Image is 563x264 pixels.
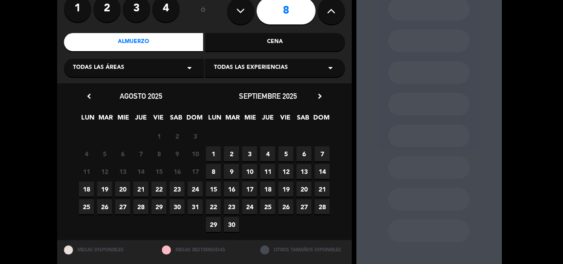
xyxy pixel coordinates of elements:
[79,146,94,161] span: 4
[278,112,293,127] span: VIE
[115,182,130,197] span: 20
[80,112,95,127] span: LUN
[151,146,166,161] span: 8
[205,33,345,51] div: Cena
[115,146,130,161] span: 6
[278,199,293,214] span: 26
[296,146,311,161] span: 6
[188,199,203,214] span: 31
[151,164,166,179] span: 15
[133,164,148,179] span: 14
[242,199,257,214] span: 24
[206,217,221,232] span: 29
[239,91,297,101] span: septiembre 2025
[133,199,148,214] span: 28
[188,146,203,161] span: 10
[133,112,148,127] span: JUE
[296,164,311,179] span: 13
[278,146,293,161] span: 5
[315,164,330,179] span: 14
[170,164,184,179] span: 16
[315,199,330,214] span: 28
[133,182,148,197] span: 21
[260,146,275,161] span: 4
[243,112,257,127] span: MIE
[170,129,184,144] span: 2
[315,182,330,197] span: 21
[97,182,112,197] span: 19
[151,199,166,214] span: 29
[214,63,288,72] span: Todas las experiencias
[260,164,275,179] span: 11
[242,146,257,161] span: 3
[97,146,112,161] span: 5
[260,182,275,197] span: 18
[260,112,275,127] span: JUE
[206,164,221,179] span: 8
[278,164,293,179] span: 12
[84,91,94,101] i: chevron_left
[206,182,221,197] span: 15
[151,129,166,144] span: 1
[170,199,184,214] span: 30
[296,199,311,214] span: 27
[260,199,275,214] span: 25
[57,240,155,259] div: MESAS DISPONIBLES
[184,62,195,73] i: arrow_drop_down
[115,199,130,214] span: 27
[64,33,204,51] div: Almuerzo
[224,217,239,232] span: 30
[242,164,257,179] span: 10
[169,112,184,127] span: SAB
[206,146,221,161] span: 1
[224,146,239,161] span: 2
[73,63,124,72] span: Todas las áreas
[97,164,112,179] span: 12
[133,146,148,161] span: 7
[116,112,131,127] span: MIE
[188,182,203,197] span: 24
[155,240,253,259] div: MESAS RESTRINGIDAS
[97,199,112,214] span: 26
[120,91,162,101] span: agosto 2025
[151,182,166,197] span: 22
[225,112,240,127] span: MAR
[188,164,203,179] span: 17
[325,62,336,73] i: arrow_drop_down
[170,182,184,197] span: 23
[296,112,311,127] span: SAB
[224,164,239,179] span: 9
[315,146,330,161] span: 7
[151,112,166,127] span: VIE
[206,199,221,214] span: 22
[188,129,203,144] span: 3
[186,112,201,127] span: DOM
[79,164,94,179] span: 11
[253,240,352,259] div: OTROS TAMAÑOS DIPONIBLES
[278,182,293,197] span: 19
[242,182,257,197] span: 17
[224,182,239,197] span: 16
[115,164,130,179] span: 13
[207,112,222,127] span: LUN
[224,199,239,214] span: 23
[79,182,94,197] span: 18
[98,112,113,127] span: MAR
[170,146,184,161] span: 9
[315,91,325,101] i: chevron_right
[296,182,311,197] span: 20
[79,199,94,214] span: 25
[313,112,328,127] span: DOM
